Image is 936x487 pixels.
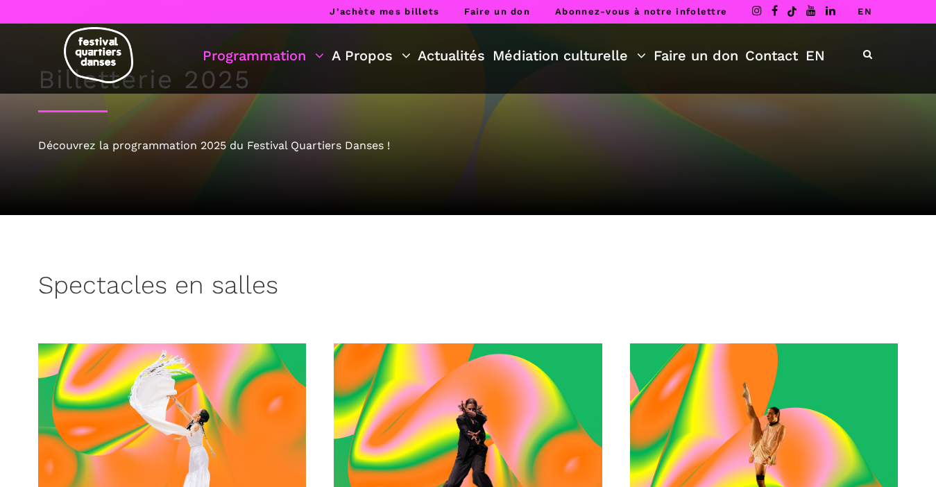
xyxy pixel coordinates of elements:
a: Programmation [203,44,324,67]
a: J’achète mes billets [330,6,439,17]
div: Découvrez la programmation 2025 du Festival Quartiers Danses ! [38,137,899,155]
img: logo-fqd-med [64,27,133,83]
h3: Spectacles en salles [38,271,278,305]
a: Actualités [418,44,485,67]
a: Faire un don [654,44,738,67]
a: Contact [745,44,798,67]
a: EN [858,6,872,17]
a: A Propos [332,44,411,67]
a: Faire un don [464,6,530,17]
a: Médiation culturelle [493,44,646,67]
a: EN [806,44,825,67]
a: Abonnez-vous à notre infolettre [555,6,727,17]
